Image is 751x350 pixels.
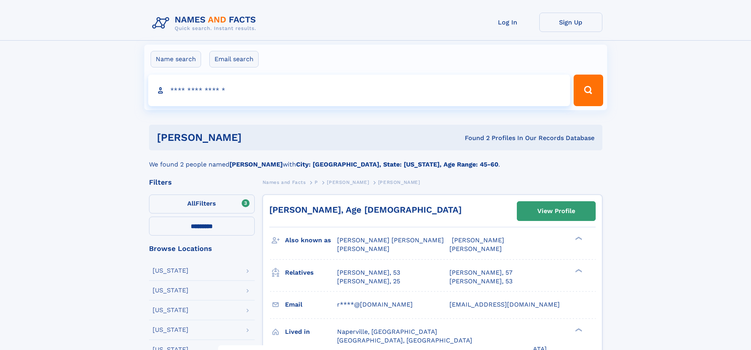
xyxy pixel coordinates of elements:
[337,328,437,335] span: Naperville, [GEOGRAPHIC_DATA]
[149,150,602,169] div: We found 2 people named with .
[229,161,283,168] b: [PERSON_NAME]
[285,325,337,339] h3: Lived in
[573,327,583,332] div: ❯
[573,236,583,241] div: ❯
[153,327,188,333] div: [US_STATE]
[337,337,472,344] span: [GEOGRAPHIC_DATA], [GEOGRAPHIC_DATA]
[315,180,318,185] span: P
[337,277,400,286] a: [PERSON_NAME], 25
[378,180,420,185] span: [PERSON_NAME]
[285,298,337,311] h3: Email
[149,195,255,213] label: Filters
[315,177,318,187] a: P
[296,161,498,168] b: City: [GEOGRAPHIC_DATA], State: [US_STATE], Age Range: 45-60
[452,236,504,244] span: [PERSON_NAME]
[153,307,188,313] div: [US_STATE]
[337,236,444,244] span: [PERSON_NAME] [PERSON_NAME]
[153,268,188,274] div: [US_STATE]
[573,268,583,273] div: ❯
[574,75,603,106] button: Search Button
[157,133,353,142] h1: [PERSON_NAME]
[149,245,255,252] div: Browse Locations
[353,134,594,142] div: Found 2 Profiles In Our Records Database
[153,287,188,294] div: [US_STATE]
[285,234,337,247] h3: Also known as
[449,277,512,286] a: [PERSON_NAME], 53
[149,179,255,186] div: Filters
[263,177,306,187] a: Names and Facts
[187,200,196,207] span: All
[449,268,512,277] a: [PERSON_NAME], 57
[327,180,369,185] span: [PERSON_NAME]
[327,177,369,187] a: [PERSON_NAME]
[449,245,502,253] span: [PERSON_NAME]
[539,13,602,32] a: Sign Up
[449,301,560,308] span: [EMAIL_ADDRESS][DOMAIN_NAME]
[337,268,400,277] a: [PERSON_NAME], 53
[149,13,263,34] img: Logo Names and Facts
[517,202,595,221] a: View Profile
[151,51,201,67] label: Name search
[476,13,539,32] a: Log In
[537,202,575,220] div: View Profile
[269,205,462,215] a: [PERSON_NAME], Age [DEMOGRAPHIC_DATA]
[209,51,259,67] label: Email search
[148,75,570,106] input: search input
[337,245,389,253] span: [PERSON_NAME]
[285,266,337,279] h3: Relatives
